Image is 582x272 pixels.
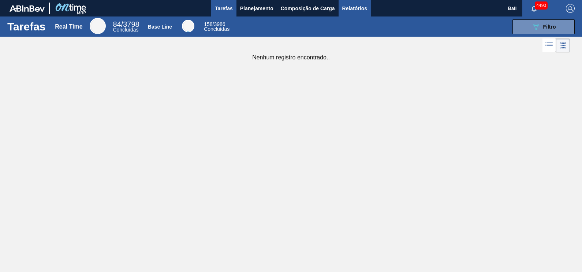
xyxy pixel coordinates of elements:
[10,5,45,12] img: TNhmsLtSVTkK8tSr43FrP2fwEKptu5GPRR3wAAAABJRU5ErkJggg==
[566,4,575,13] img: Logout
[113,21,139,32] div: Real Time
[204,21,225,27] span: / 3986
[281,4,335,13] span: Composição de Carga
[113,20,139,28] span: / 3798
[543,24,556,30] span: Filtro
[542,38,556,52] div: Visão em Lista
[556,38,570,52] div: Visão em Cards
[522,3,546,14] button: Notificações
[90,18,106,34] div: Real Time
[204,21,212,27] span: 158
[148,24,172,30] div: Base Line
[215,4,233,13] span: Tarefas
[535,1,548,10] span: 4490
[342,4,367,13] span: Relatórios
[55,23,82,30] div: Real Time
[204,26,230,32] span: Concluídas
[113,20,121,28] span: 84
[182,20,194,32] div: Base Line
[512,19,575,34] button: Filtro
[240,4,273,13] span: Planejamento
[113,27,138,33] span: Concluídas
[7,22,46,31] h1: Tarefas
[204,22,230,32] div: Base Line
